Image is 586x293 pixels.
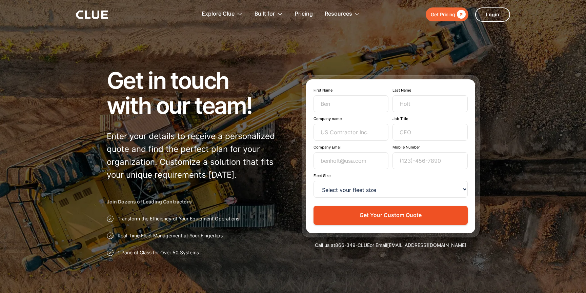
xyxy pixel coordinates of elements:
[431,10,455,19] div: Get Pricing
[314,116,389,121] label: Company name
[107,249,114,256] img: Approval checkmark icon
[118,232,223,239] p: Real-Time Fleet Management at Your Fingertips
[335,242,370,248] a: 866-349-CLUE
[392,152,468,169] input: (123)-456-7890
[255,3,275,25] div: Built for
[295,3,313,25] a: Pricing
[107,68,285,118] h1: Get in touch with our team!
[314,124,389,141] input: US Contractor Inc.
[325,3,352,25] div: Resources
[255,3,283,25] div: Built for
[392,145,468,150] label: Mobile Number
[314,152,389,169] input: benholt@usa.com
[202,3,235,25] div: Explore Clue
[314,206,468,224] button: Get Your Custom Quote
[426,7,468,21] a: Get Pricing
[314,95,389,112] input: Ben
[107,130,285,181] p: Enter your details to receive a personalized quote and find the perfect plan for your organizatio...
[325,3,360,25] div: Resources
[392,95,468,112] input: Holt
[392,116,468,121] label: Job Title
[455,10,466,19] div: 
[392,124,468,141] input: CEO
[107,215,114,222] img: Approval checkmark icon
[314,145,389,150] label: Company Email
[118,249,199,256] p: 1 Pane of Glass for Over 50 Systems
[202,3,243,25] div: Explore Clue
[107,198,285,205] h2: Join Dozens of Leading Contractors
[107,232,114,239] img: Approval checkmark icon
[314,173,468,178] label: Fleet Size
[387,242,466,248] a: [EMAIL_ADDRESS][DOMAIN_NAME]
[302,242,480,249] div: Call us at or Email
[118,215,239,222] p: Transform the Efficiency of Your Equipment Operations
[392,88,468,93] label: Last Name
[314,88,389,93] label: First Name
[475,7,510,22] a: Login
